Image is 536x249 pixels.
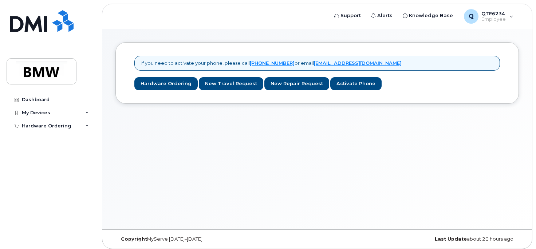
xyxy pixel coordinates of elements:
[435,236,467,242] strong: Last Update
[264,77,329,91] a: New Repair Request
[330,77,382,91] a: Activate Phone
[134,77,198,91] a: Hardware Ordering
[385,236,519,242] div: about 20 hours ago
[121,236,147,242] strong: Copyright
[115,236,250,242] div: MyServe [DATE]–[DATE]
[199,77,263,91] a: New Travel Request
[141,60,402,67] p: If you need to activate your phone, please call or email
[250,60,295,66] a: [PHONE_NUMBER]
[314,60,402,66] a: [EMAIL_ADDRESS][DOMAIN_NAME]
